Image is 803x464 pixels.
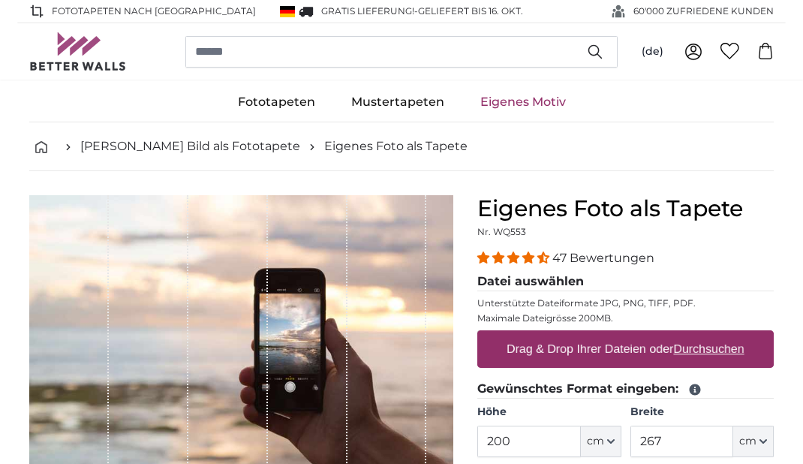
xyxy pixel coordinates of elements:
legend: Datei auswählen [477,273,774,291]
button: cm [733,426,774,457]
a: Eigenes Foto als Tapete [324,137,468,155]
nav: breadcrumbs [29,122,774,171]
p: Unterstützte Dateiformate JPG, PNG, TIFF, PDF. [477,297,774,309]
span: 47 Bewertungen [552,251,654,265]
span: 60'000 ZUFRIEDENE KUNDEN [633,5,774,18]
span: Geliefert bis 16. Okt. [418,5,523,17]
label: Breite [630,405,774,420]
a: Fototapeten [220,83,333,122]
span: cm [587,434,604,449]
span: Fototapeten nach [GEOGRAPHIC_DATA] [52,5,256,18]
u: Durchsuchen [674,342,744,355]
a: Mustertapeten [333,83,462,122]
p: Maximale Dateigrösse 200MB. [477,312,774,324]
button: cm [581,426,621,457]
label: Drag & Drop Ihrer Dateien oder [501,334,750,364]
span: - [414,5,523,17]
label: Höhe [477,405,621,420]
img: Deutschland [280,6,295,17]
img: Betterwalls [29,32,127,71]
span: Nr. WQ553 [477,226,526,237]
span: GRATIS Lieferung! [321,5,414,17]
a: Eigenes Motiv [462,83,584,122]
h1: Eigenes Foto als Tapete [477,195,774,222]
button: (de) [630,38,675,65]
span: 4.38 stars [477,251,552,265]
legend: Gewünschtes Format eingeben: [477,380,774,399]
a: [PERSON_NAME] Bild als Fototapete [80,137,300,155]
span: cm [739,434,756,449]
